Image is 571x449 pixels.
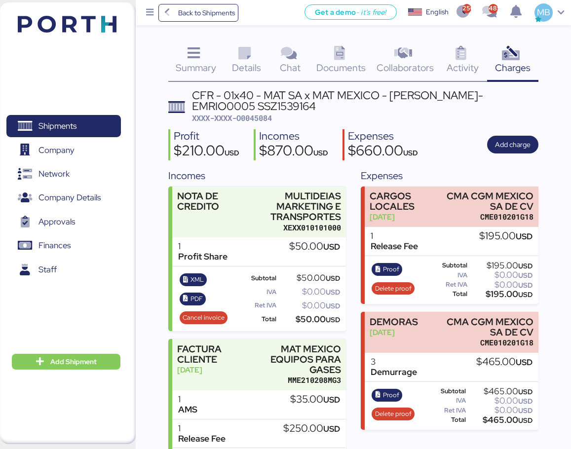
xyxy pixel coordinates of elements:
div: CME010201G18 [435,337,534,348]
div: 1 [178,423,226,434]
span: PDF [190,294,203,304]
div: $50.00 [278,316,341,323]
div: 1 [371,231,418,241]
div: $465.00 [476,357,533,368]
div: NOTA DE CREDITO [177,191,238,212]
div: MAT MEXICO EQUIPOS PARA GASES [243,344,342,375]
a: Approvals [6,211,121,233]
button: Menu [142,4,158,21]
span: Shipments [38,119,76,133]
div: FACTURA CLIENTE [177,344,238,365]
span: Charges [495,61,531,74]
div: Expenses [361,168,538,183]
span: Activity [447,61,479,74]
div: $195.00 [469,262,533,269]
button: Cancel invoice [180,311,228,324]
span: Summary [176,61,216,74]
div: AMS [178,405,197,415]
span: USD [518,387,533,396]
span: USD [518,262,533,270]
span: Staff [38,262,57,277]
div: XEXX010101000 [243,223,342,233]
button: Proof [372,389,402,402]
a: Staff [6,259,121,281]
div: Subtotal [426,388,466,395]
a: Company [6,139,121,161]
a: Shipments [6,115,121,138]
div: Incomes [259,129,328,144]
button: PDF [180,293,206,305]
span: Proof [383,264,399,275]
span: USD [323,423,340,434]
div: $50.00 [278,274,341,282]
div: [DATE] [177,365,238,375]
div: Release Fee [371,241,418,252]
span: Collaborators [377,61,434,74]
div: $195.00 [479,231,533,242]
span: USD [326,301,340,310]
div: 3 [371,357,417,367]
div: Total [426,416,466,423]
a: Company Details [6,187,121,209]
div: Profit Share [178,252,228,262]
button: Add charge [487,136,538,153]
span: Details [232,61,261,74]
span: XXXX-XXXX-O0045084 [192,113,272,123]
div: DEMORAS [370,317,418,327]
div: CARGOS LOCALES [370,191,433,212]
div: 1 [178,241,228,252]
span: USD [516,357,533,368]
span: XML [190,274,204,285]
div: $210.00 [174,144,239,160]
span: Add charge [495,139,531,150]
div: $465.00 [468,388,533,395]
div: MULTIDEIAS MARKETING E TRANSPORTES [243,191,342,222]
span: Approvals [38,215,75,229]
span: USD [518,281,533,290]
div: $0.00 [468,397,533,405]
a: Network [6,163,121,186]
button: Add Shipment [12,354,120,370]
div: Subtotal [233,275,276,282]
button: Delete proof [372,408,415,420]
div: Demurrage [371,367,417,377]
div: English [426,7,449,17]
div: Ret IVA [426,407,466,414]
span: Documents [316,61,366,74]
button: Delete proof [372,282,415,295]
span: USD [516,231,533,242]
div: CMA CGM MEXICO SA DE CV [438,191,534,212]
div: Total [233,316,276,323]
div: MME210208MG3 [243,375,342,385]
div: [DATE] [370,327,418,337]
div: CMA CGM MEXICO SA DE CV [435,317,534,337]
span: USD [518,416,533,425]
span: USD [323,241,340,252]
span: Proof [383,390,399,401]
span: Delete proof [375,283,412,294]
span: USD [225,148,239,157]
span: USD [326,274,340,283]
span: Finances [38,238,71,253]
div: $660.00 [348,144,418,160]
div: $465.00 [468,416,533,424]
div: $0.00 [469,281,533,289]
div: $870.00 [259,144,328,160]
div: Expenses [348,129,418,144]
div: CFR - 01x40 - MAT SA x MAT MEXICO - [PERSON_NAME]-EMRIO0005 SSZ1539164 [192,90,538,112]
div: $250.00 [283,423,340,434]
div: $50.00 [289,241,340,252]
div: Release Fee [178,434,226,444]
a: Back to Shipments [158,4,239,22]
div: IVA [233,289,276,296]
div: $0.00 [278,288,341,296]
div: $0.00 [469,271,533,279]
button: Proof [372,263,402,276]
div: 1 [178,394,197,405]
div: IVA [426,272,467,279]
div: $0.00 [278,302,341,309]
span: USD [518,397,533,406]
div: Profit [174,129,239,144]
span: Network [38,167,70,181]
span: MB [537,6,550,19]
